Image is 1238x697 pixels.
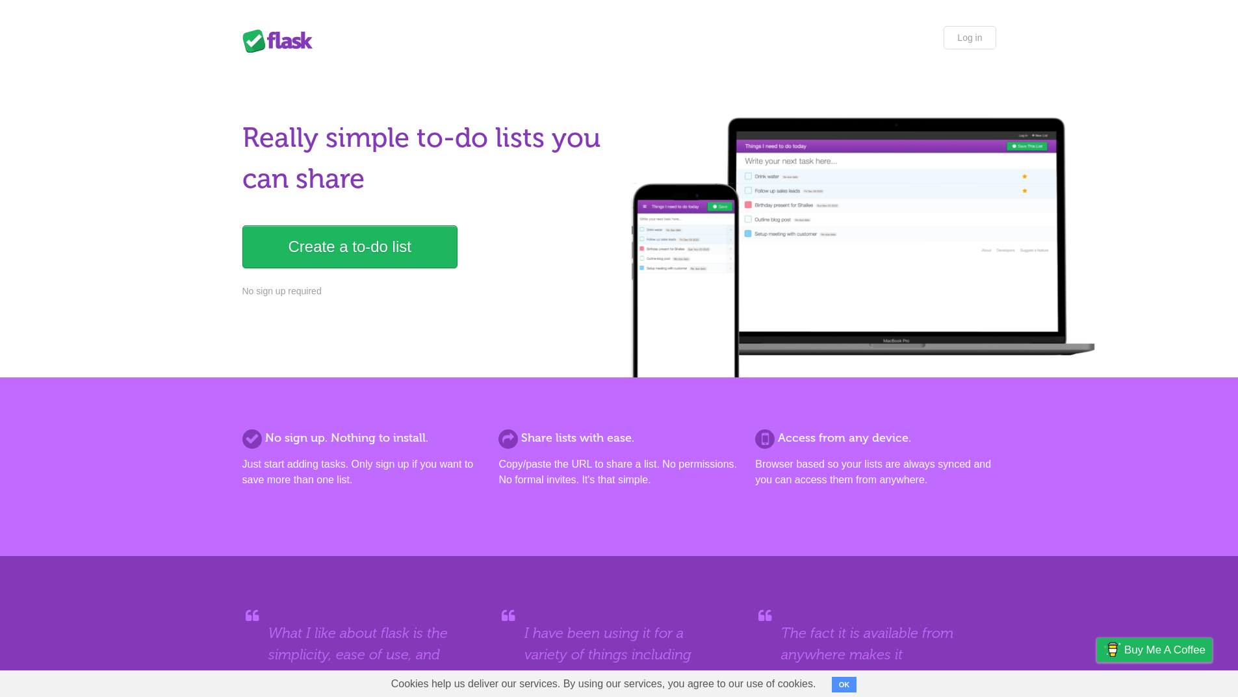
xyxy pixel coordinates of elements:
[242,457,483,488] p: Just start adding tasks. Only sign up if you want to save more than one list.
[498,457,739,488] p: Copy/paste the URL to share a list. No permissions. No formal invites. It's that simple.
[242,118,612,199] h1: Really simple to-do lists you can share
[1103,639,1121,661] img: Buy me a coffee
[755,429,996,447] h2: Access from any device.
[242,429,483,447] h2: No sign up. Nothing to install.
[944,26,996,49] a: Log in
[378,671,829,697] span: Cookies help us deliver our services. By using our services, you agree to our use of cookies.
[781,622,970,687] blockquote: The fact it is available from anywhere makes it extremely versatile.
[242,225,458,268] a: Create a to-do list
[832,677,857,692] button: OK
[1124,639,1206,661] span: Buy me a coffee
[1097,638,1212,662] a: Buy me a coffee
[242,285,612,298] p: No sign up required
[242,29,320,53] div: Flask Lists
[755,457,996,488] p: Browser based so your lists are always synced and you can access them from anywhere.
[498,429,739,447] h2: Share lists with ease.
